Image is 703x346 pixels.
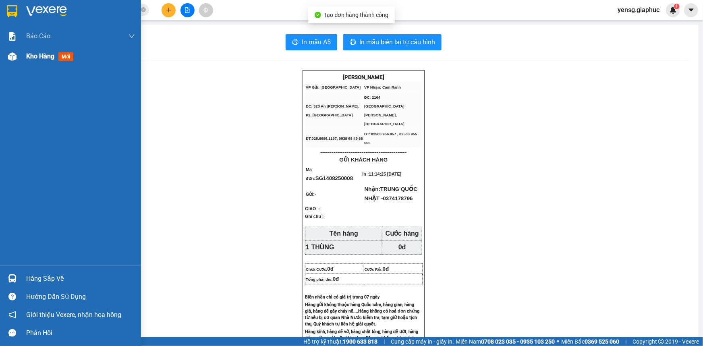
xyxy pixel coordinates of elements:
span: In : [362,172,401,176]
span: ĐT:028.6686.1197, 0938 68 49 68 [306,137,363,141]
span: TRUNG QUỐC NHẬT - [365,186,417,201]
span: Miền Bắc [561,337,619,346]
span: ĐC: 2164 [GEOGRAPHIC_DATA][PERSON_NAME], [GEOGRAPHIC_DATA] [364,95,404,126]
span: 0đ [328,266,334,272]
span: 0đ [383,266,389,272]
span: | [625,337,626,346]
span: Miền Nam [456,337,555,346]
span: mới [58,52,73,61]
sup: 1 [674,4,680,9]
strong: Cước hàng [386,230,419,237]
strong: 1900 633 818 [343,338,377,345]
span: plus [166,7,172,13]
strong: 0369 525 060 [585,338,619,345]
span: ĐT: 02583.956.957 , 02583 955 555 [364,132,417,145]
strong: Tên hàng [330,230,358,237]
span: copyright [658,339,664,344]
span: question-circle [8,293,16,300]
span: close-circle [141,6,146,14]
span: SG1408250008 [315,175,353,181]
span: message [8,329,16,337]
span: Tạo đơn hàng thành công [324,12,389,18]
span: Ghi chú : [305,214,324,219]
span: down [129,33,135,39]
span: caret-down [688,6,695,14]
span: Giới thiệu Vexere, nhận hoa hồng [26,310,121,320]
span: : [314,176,353,181]
span: | [384,337,385,346]
span: GỬI KHÁCH HÀNG [340,157,388,163]
span: printer [292,39,299,46]
span: yensg.giaphuc [611,5,666,15]
div: Hàng sắp về [26,273,135,285]
span: aim [203,7,209,13]
button: caret-down [684,3,698,17]
img: warehouse-icon [8,52,17,61]
span: printer [350,39,356,46]
img: solution-icon [8,32,17,41]
span: Kho hàng [26,52,54,60]
button: file-add [180,3,195,17]
span: In mẫu A5 [302,37,331,47]
span: ⚪️ [557,340,559,343]
span: In mẫu biên lai tự cấu hình [359,37,435,47]
span: file-add [185,7,190,13]
span: Hỗ trợ kỹ thuật: [303,337,377,346]
button: aim [199,3,213,17]
img: warehouse-icon [8,274,17,283]
span: Mã đơn [306,167,314,181]
span: Tổng phải thu: [306,278,339,282]
div: Phản hồi [26,327,135,339]
span: 0374178796 [383,195,413,201]
span: Gửi: [306,192,316,197]
img: icon-new-feature [670,6,677,14]
span: Chưa Cước: [306,267,334,271]
span: Biên nhận chỉ có giá trị trong 07 ngày [305,294,379,300]
span: Cước Rồi: [365,267,389,271]
img: logo-vxr [7,5,17,17]
span: check-circle [315,12,321,18]
span: - [315,192,316,197]
span: VP Nhận: Cam Ranh [364,85,401,89]
span: 1 THÙNG [306,244,334,251]
span: 1 [675,4,678,9]
span: GIAO : [305,206,332,211]
button: plus [162,3,176,17]
span: Báo cáo [26,31,50,41]
span: 0đ [333,276,339,282]
strong: [PERSON_NAME] [343,74,384,80]
span: notification [8,311,16,319]
span: Cung cấp máy in - giấy in: [391,337,454,346]
span: Hàng gửi không thuộc hàng Quốc cấm, hàng gian, hàng giả, hàng dễ gây cháy nổ....Hàng không có hoá... [305,302,419,327]
button: printerIn mẫu A5 [286,34,337,50]
span: VP Gửi: [GEOGRAPHIC_DATA] [306,85,361,89]
span: ĐC: 323 An [PERSON_NAME], P2, [GEOGRAPHIC_DATA] [306,104,359,117]
button: printerIn mẫu biên lai tự cấu hình [343,34,442,50]
span: 0đ [398,244,406,251]
strong: 0708 023 035 - 0935 103 250 [481,338,555,345]
span: close-circle [141,7,146,12]
span: Nhận: [365,186,417,201]
span: ---------------------------------------------- [320,149,406,155]
div: Hướng dẫn sử dụng [26,291,135,303]
span: 11:14:25 [DATE] [369,172,401,176]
